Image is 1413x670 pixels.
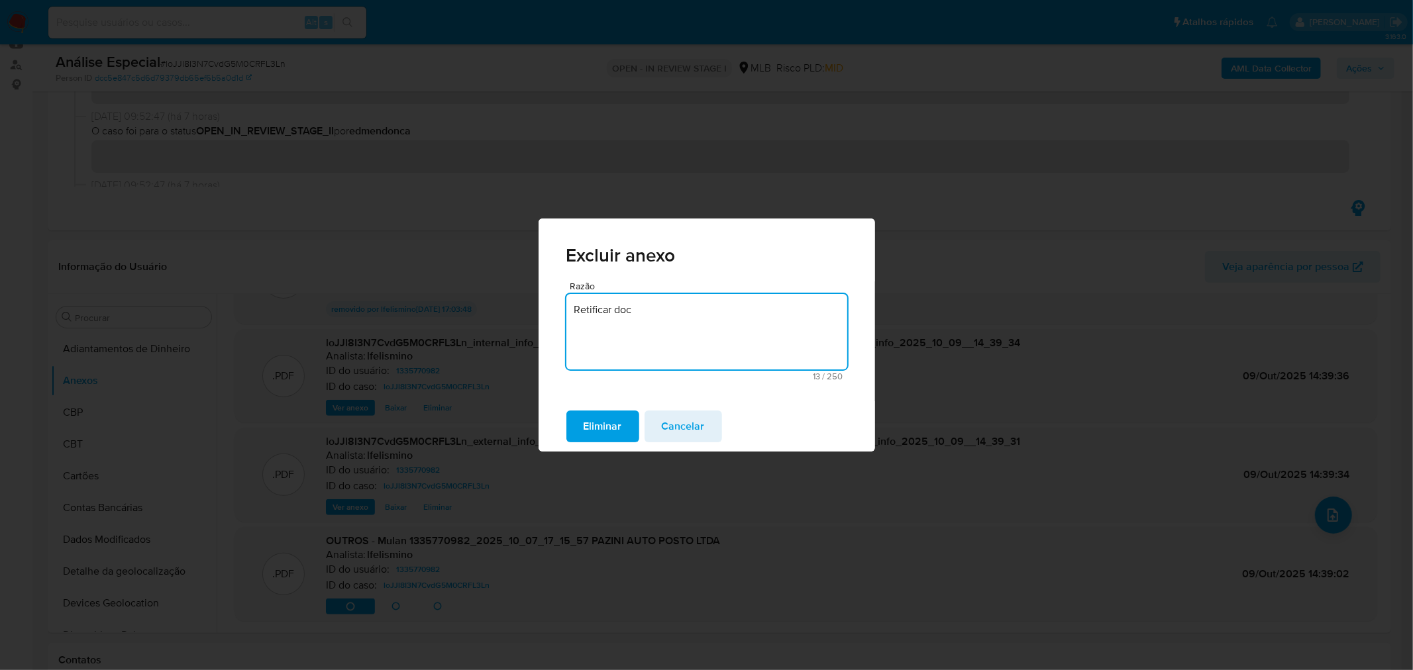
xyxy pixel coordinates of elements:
textarea: Razão [566,294,847,369]
span: Eliminar [584,412,622,441]
span: Excluir anexo [566,246,847,265]
span: Cancelar [662,412,705,441]
span: Razão [570,281,851,291]
div: Excluir anexo [539,218,875,452]
button: cancel.action [645,410,722,442]
span: Máximo 250 caracteres [570,372,843,381]
button: Eliminar [566,410,639,442]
